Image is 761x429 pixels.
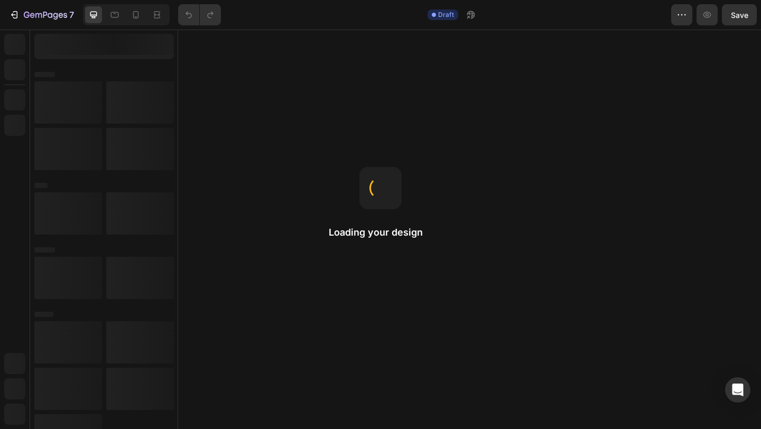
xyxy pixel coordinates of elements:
span: Save [731,11,748,20]
p: 7 [69,8,74,21]
h2: Loading your design [329,226,432,239]
span: Draft [438,10,454,20]
button: Save [722,4,757,25]
button: 7 [4,4,79,25]
div: Open Intercom Messenger [725,377,750,403]
div: Undo/Redo [178,4,221,25]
